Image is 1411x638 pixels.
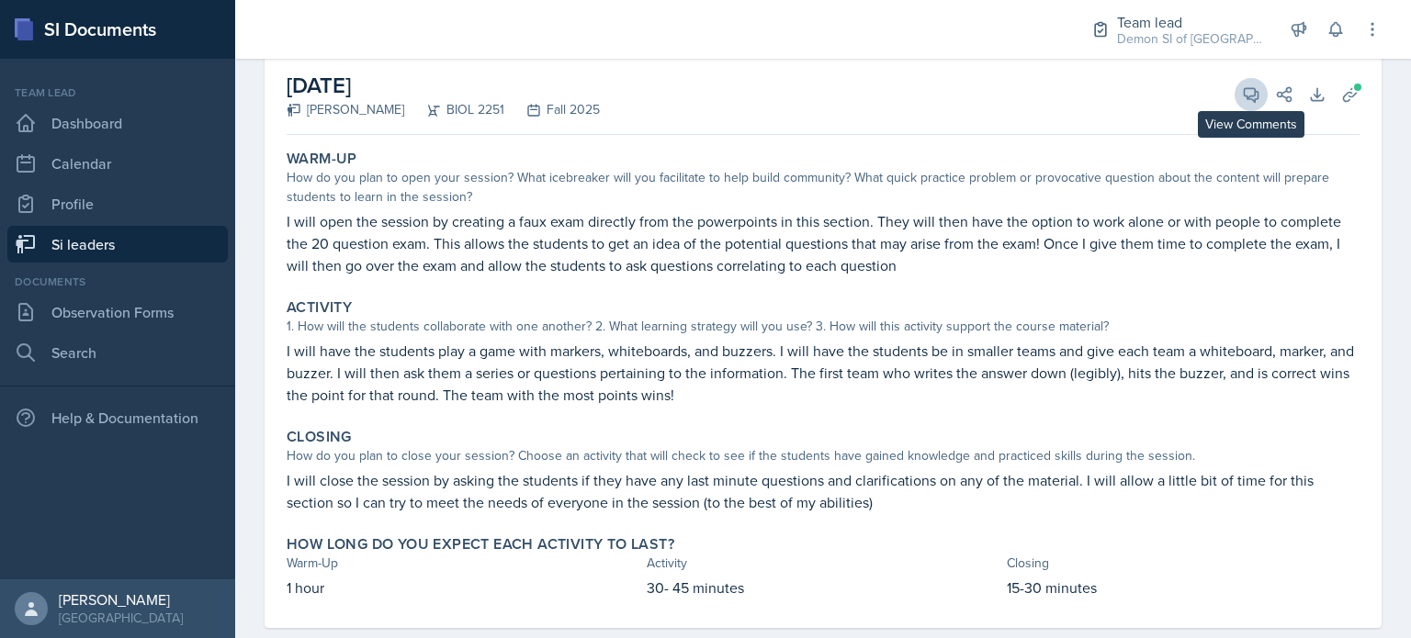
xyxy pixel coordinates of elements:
[647,554,999,573] div: Activity
[287,535,674,554] label: How long do you expect each activity to last?
[1117,11,1264,33] div: Team lead
[7,105,228,141] a: Dashboard
[287,210,1360,276] p: I will open the session by creating a faux exam directly from the powerpoints in this section. Th...
[287,428,352,446] label: Closing
[7,185,228,222] a: Profile
[287,100,404,119] div: [PERSON_NAME]
[287,298,352,317] label: Activity
[287,469,1360,513] p: I will close the session by asking the students if they have any last minute questions and clarif...
[1235,78,1268,111] button: View Comments
[7,274,228,290] div: Documents
[287,317,1360,336] div: 1. How will the students collaborate with one another? 2. What learning strategy will you use? 3....
[59,609,183,627] div: [GEOGRAPHIC_DATA]
[7,294,228,330] a: Observation Forms
[287,168,1360,207] div: How do you plan to open your session? What icebreaker will you facilitate to help build community...
[287,446,1360,465] div: How do you plan to close your session? Choose an activity that will check to see if the students ...
[504,100,600,119] div: Fall 2025
[7,399,228,436] div: Help & Documentation
[7,226,228,263] a: Si leaders
[59,590,183,609] div: [PERSON_NAME]
[287,150,357,168] label: Warm-Up
[287,576,639,599] p: 1 hour
[7,334,228,371] a: Search
[7,145,228,182] a: Calendar
[1007,576,1360,599] p: 15-30 minutes
[7,84,228,101] div: Team lead
[404,100,504,119] div: BIOL 2251
[647,576,999,599] p: 30- 45 minutes
[1117,29,1264,49] div: Demon SI of [GEOGRAPHIC_DATA] / Fall 2025
[287,554,639,573] div: Warm-Up
[287,340,1360,406] p: I will have the students play a game with markers, whiteboards, and buzzers. I will have the stud...
[1007,554,1360,573] div: Closing
[287,69,600,102] h2: [DATE]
